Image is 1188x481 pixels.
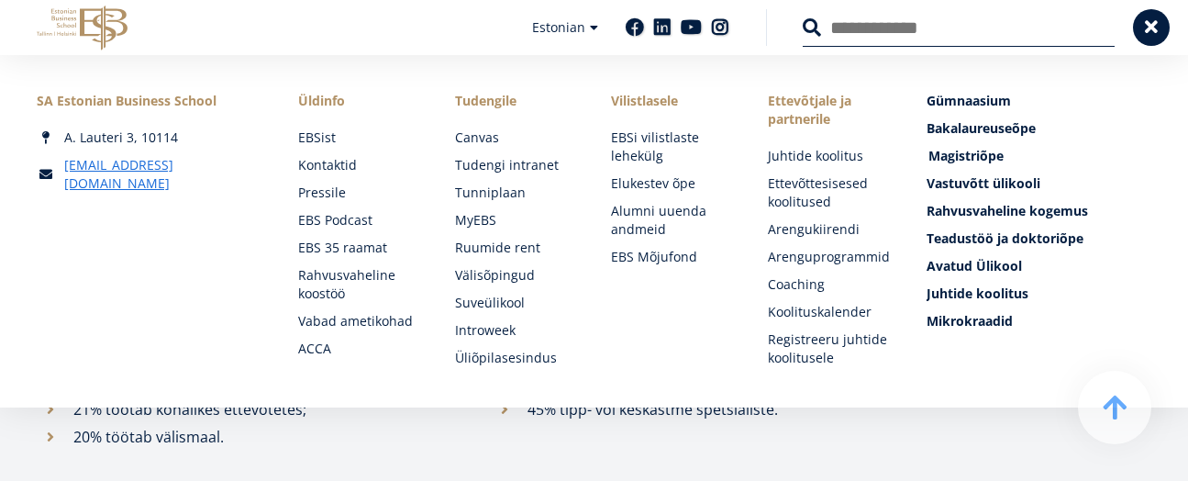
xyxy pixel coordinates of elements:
[927,174,1151,193] a: Vastuvõtt ülikooli
[927,257,1022,274] span: Avatud Ülikool
[436,1,519,17] span: Perekonnanimi
[298,156,418,174] a: Kontaktid
[455,294,575,312] a: Suveülikool
[611,248,731,266] a: EBS Mõjufond
[21,180,179,196] span: Üheaastane eestikeelne MBA
[5,229,17,240] input: Tehnoloogia ja innovatsiooni juhtimine (MBA)
[37,396,454,423] li: 21% töötab kohalikes ettevõtetes;
[768,248,890,266] a: Arenguprogrammid
[21,204,120,220] span: Kaheaastane MBA
[927,202,1088,219] span: Rahvusvaheline kogemus
[298,239,418,257] a: EBS 35 raamat
[298,312,418,330] a: Vabad ametikohad
[611,92,731,110] span: Vilistlasele
[611,129,731,165] a: EBSi vilistlaste lehekülg
[927,202,1151,220] a: Rahvusvaheline kogemus
[927,229,1083,247] span: Teadustöö ja doktoriõpe
[768,174,890,211] a: Ettevõttesisesed koolitused
[927,92,1151,110] a: Gümnaasium
[768,92,890,129] span: Ettevõtjale ja partnerile
[768,330,890,367] a: Registreeru juhtide koolitusele
[653,18,672,37] a: Linkedin
[626,18,644,37] a: Facebook
[455,92,575,110] a: Tudengile
[455,129,575,147] a: Canvas
[927,229,1151,248] a: Teadustöö ja doktoriõpe
[455,211,575,229] a: MyEBS
[298,92,418,110] span: Üldinfo
[768,220,890,239] a: Arengukiirendi
[298,266,418,303] a: Rahvusvaheline koostöö
[455,239,575,257] a: Ruumide rent
[768,147,890,165] a: Juhtide koolitus
[927,92,1011,109] span: Gümnaasium
[928,147,1153,165] a: Magistriõpe
[298,340,418,358] a: ACCA
[37,423,454,451] li: 20% töötab välismaal.
[455,184,575,202] a: Tunniplaan
[298,184,418,202] a: Pressile
[927,119,1036,137] span: Bakalaureuseõpe
[37,92,261,110] div: SA Estonian Business School
[681,18,702,37] a: Youtube
[927,285,1028,302] span: Juhtide koolitus
[711,18,729,37] a: Instagram
[927,285,1151,303] a: Juhtide koolitus
[611,174,731,193] a: Elukestev õpe
[927,174,1040,192] span: Vastuvõtt ülikooli
[455,321,575,340] a: Introweek
[5,181,17,193] input: Üheaastane eestikeelne MBA
[455,266,575,285] a: Välisõpingud
[64,156,261,193] a: [EMAIL_ADDRESS][DOMAIN_NAME]
[298,211,418,229] a: EBS Podcast
[927,312,1151,330] a: Mikrokraadid
[927,257,1151,275] a: Avatud Ülikool
[455,156,575,174] a: Tudengi intranet
[298,129,418,147] a: EBSist
[927,119,1151,138] a: Bakalaureuseõpe
[768,275,890,294] a: Coaching
[37,129,261,147] div: A. Lauteri 3, 10114
[927,312,1013,330] span: Mikrokraadid
[455,349,575,367] a: Üliõpilasesindus
[5,205,17,217] input: Kaheaastane MBA
[21,228,270,244] span: Tehnoloogia ja innovatsiooni juhtimine (MBA)
[928,147,1004,164] span: Magistriõpe
[611,202,731,239] a: Alumni uuenda andmeid
[527,396,908,423] p: 45% tipp- või keskastme spetsialiste.
[298,367,418,386] a: Parkimine EBSis
[768,303,890,321] a: Koolituskalender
